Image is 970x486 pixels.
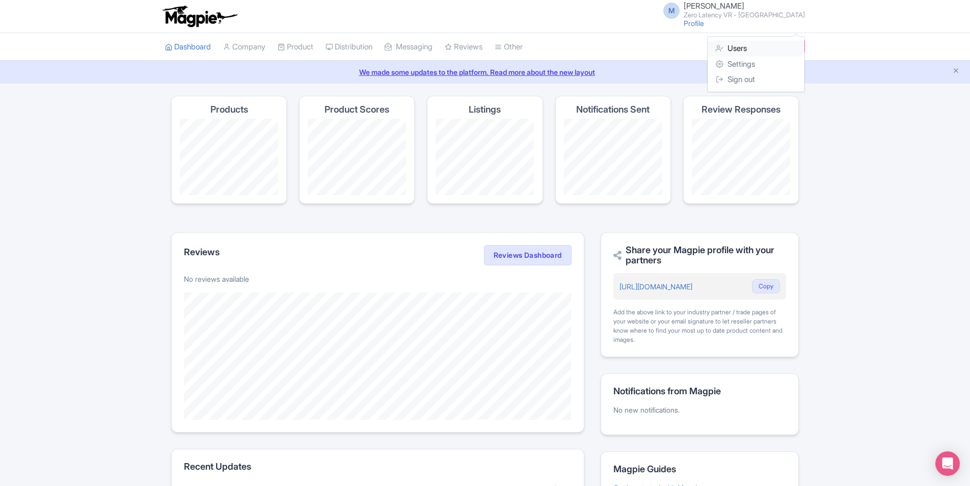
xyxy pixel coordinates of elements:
[613,245,786,265] h2: Share your Magpie profile with your partners
[613,386,786,396] h2: Notifications from Magpie
[952,66,960,77] button: Close announcement
[935,451,960,476] div: Open Intercom Messenger
[657,2,805,18] a: M [PERSON_NAME] Zero Latency VR - [GEOGRAPHIC_DATA]
[684,12,805,18] small: Zero Latency VR - [GEOGRAPHIC_DATA]
[6,67,964,77] a: We made some updates to the platform. Read more about the new layout
[160,5,239,28] img: logo-ab69f6fb50320c5b225c76a69d11143b.png
[278,33,313,61] a: Product
[223,33,265,61] a: Company
[576,104,650,115] h4: Notifications Sent
[165,33,211,61] a: Dashboard
[325,104,389,115] h4: Product Scores
[184,462,572,472] h2: Recent Updates
[495,33,523,61] a: Other
[184,274,572,284] p: No reviews available
[613,404,786,415] p: No new notifications.
[184,247,220,257] h2: Reviews
[326,33,372,61] a: Distribution
[684,1,744,11] span: [PERSON_NAME]
[484,245,572,265] a: Reviews Dashboard
[708,57,804,72] a: Settings
[613,464,786,474] h2: Magpie Guides
[708,72,804,88] a: Sign out
[445,33,482,61] a: Reviews
[469,104,501,115] h4: Listings
[702,104,780,115] h4: Review Responses
[708,41,804,57] a: Users
[684,19,704,28] a: Profile
[619,282,692,291] a: [URL][DOMAIN_NAME]
[613,308,786,344] div: Add the above link to your industry partner / trade pages of your website or your email signature...
[210,104,248,115] h4: Products
[752,279,780,293] button: Copy
[385,33,433,61] a: Messaging
[663,3,680,19] span: M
